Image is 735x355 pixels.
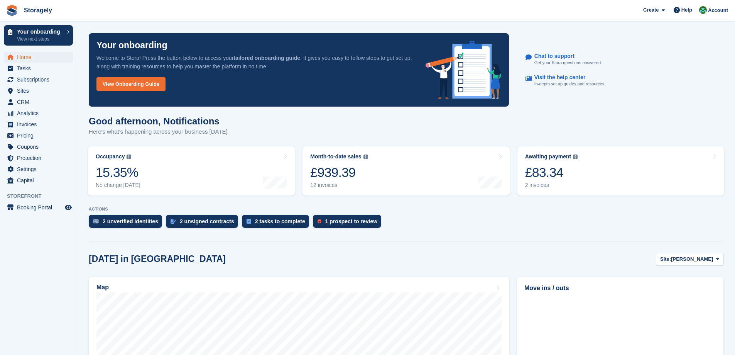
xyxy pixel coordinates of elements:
[171,219,176,224] img: contract_signature_icon-13c848040528278c33f63329250d36e43548de30e8caae1d1a13099fd9432cc5.svg
[363,155,368,159] img: icon-info-grey-7440780725fd019a000dd9b08b2336e03edf1995a4989e88bcd33f0948082b44.svg
[17,63,63,74] span: Tasks
[17,97,63,107] span: CRM
[96,153,125,160] div: Occupancy
[255,218,305,224] div: 2 tasks to complete
[302,146,509,195] a: Month-to-date sales £939.39 12 invoices
[4,202,73,213] a: menu
[525,153,571,160] div: Awaiting payment
[325,218,377,224] div: 1 prospect to review
[4,141,73,152] a: menu
[17,153,63,163] span: Protection
[4,130,73,141] a: menu
[96,182,140,189] div: No change [DATE]
[64,203,73,212] a: Preview store
[89,254,226,264] h2: [DATE] in [GEOGRAPHIC_DATA]
[17,85,63,96] span: Sites
[89,207,723,212] p: ACTIONS
[17,119,63,130] span: Invoices
[313,215,385,232] a: 1 prospect to review
[7,192,77,200] span: Storefront
[310,182,368,189] div: 12 invoices
[17,36,63,42] p: View next steps
[17,52,63,63] span: Home
[127,155,131,159] img: icon-info-grey-7440780725fd019a000dd9b08b2336e03edf1995a4989e88bcd33f0948082b44.svg
[96,41,167,50] p: Your onboarding
[4,52,73,63] a: menu
[17,202,63,213] span: Booking Portal
[96,284,109,291] h2: Map
[656,253,723,266] button: Site: [PERSON_NAME]
[699,6,707,14] img: Notifications
[17,141,63,152] span: Coupons
[88,146,295,195] a: Occupancy 15.35% No change [DATE]
[247,219,251,224] img: task-75834270c22a3079a89374b754ae025e5fb1db73e45f91037f5363f120a921f8.svg
[96,165,140,180] div: 15.35%
[534,59,602,66] p: Get your Stora questions answered.
[4,108,73,119] a: menu
[534,74,600,81] p: Visit the help center
[525,182,578,189] div: 2 invoices
[103,218,158,224] div: 2 unverified identities
[534,53,596,59] p: Chat to support
[681,6,692,14] span: Help
[4,25,73,46] a: Your onboarding View next steps
[4,97,73,107] a: menu
[96,77,166,91] a: View Onboarding Guide
[310,153,361,160] div: Month-to-date sales
[4,74,73,85] a: menu
[525,165,578,180] div: £83.34
[517,146,724,195] a: Awaiting payment £83.34 2 invoices
[242,215,313,232] a: 2 tasks to complete
[89,116,228,126] h1: Good afternoon, Notifications
[426,41,501,99] img: onboarding-info-6c161a55d2c0e0a8cae90662b2fe09162a5109e8cc188191df67fb4f79e88e88.svg
[4,164,73,175] a: menu
[660,255,671,263] span: Site:
[17,164,63,175] span: Settings
[534,81,606,87] p: In-depth set up guides and resources.
[671,255,713,263] span: [PERSON_NAME]
[17,108,63,119] span: Analytics
[93,219,99,224] img: verify_identity-adf6edd0f0f0b5bbfe63781bf79b02c33cf7c696d77639b501bdc392416b5a36.svg
[4,175,73,186] a: menu
[17,130,63,141] span: Pricing
[96,54,413,71] p: Welcome to Stora! Press the button below to access your . It gives you easy to follow steps to ge...
[89,127,228,136] p: Here's what's happening across your business [DATE]
[21,4,55,17] a: Storagely
[4,119,73,130] a: menu
[4,63,73,74] a: menu
[525,70,716,91] a: Visit the help center In-depth set up guides and resources.
[310,165,368,180] div: £939.39
[643,6,659,14] span: Create
[233,55,300,61] strong: tailored onboarding guide
[4,85,73,96] a: menu
[525,49,716,70] a: Chat to support Get your Stora questions answered.
[4,153,73,163] a: menu
[89,215,166,232] a: 2 unverified identities
[318,219,321,224] img: prospect-51fa495bee0391a8d652442698ab0144808aea92771e9ea1ae160a38d050c398.svg
[524,284,716,293] h2: Move ins / outs
[708,7,728,14] span: Account
[17,74,63,85] span: Subscriptions
[180,218,234,224] div: 2 unsigned contracts
[6,5,18,16] img: stora-icon-8386f47178a22dfd0bd8f6a31ec36ba5ce8667c1dd55bd0f319d3a0aa187defe.svg
[166,215,242,232] a: 2 unsigned contracts
[17,175,63,186] span: Capital
[17,29,63,34] p: Your onboarding
[573,155,578,159] img: icon-info-grey-7440780725fd019a000dd9b08b2336e03edf1995a4989e88bcd33f0948082b44.svg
